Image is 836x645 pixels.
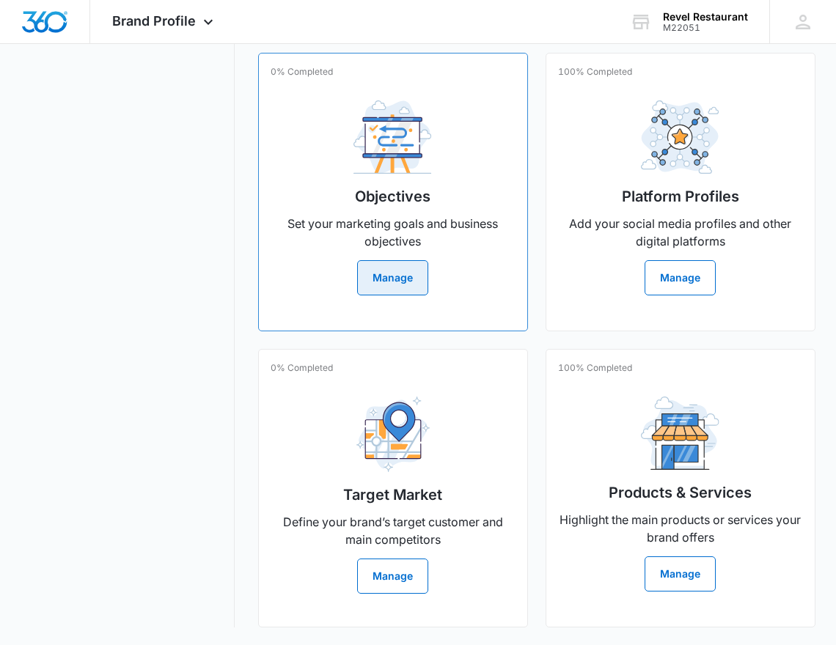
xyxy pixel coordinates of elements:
[622,185,739,207] h2: Platform Profiles
[558,361,632,375] p: 100% Completed
[258,349,528,627] a: 0% CompletedTarget MarketDefine your brand’s target customer and main competitorsManage
[357,559,428,594] button: Manage
[546,349,815,627] a: 100% CompletedProducts & ServicesHighlight the main products or services your brand offersManage
[645,260,716,295] button: Manage
[355,185,430,207] h2: Objectives
[558,65,632,78] p: 100% Completed
[343,484,442,506] h2: Target Market
[357,260,428,295] button: Manage
[609,482,752,504] h2: Products & Services
[558,215,803,250] p: Add your social media profiles and other digital platforms
[645,556,716,591] button: Manage
[271,215,516,250] p: Set your marketing goals and business objectives
[546,53,815,331] a: 100% CompletedPlatform ProfilesAdd your social media profiles and other digital platformsManage
[112,13,196,29] span: Brand Profile
[258,53,528,331] a: 0% CompletedObjectivesSet your marketing goals and business objectivesManage
[271,361,333,375] p: 0% Completed
[663,23,748,33] div: account id
[271,513,516,548] p: Define your brand’s target customer and main competitors
[558,511,803,546] p: Highlight the main products or services your brand offers
[271,65,333,78] p: 0% Completed
[663,11,748,23] div: account name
